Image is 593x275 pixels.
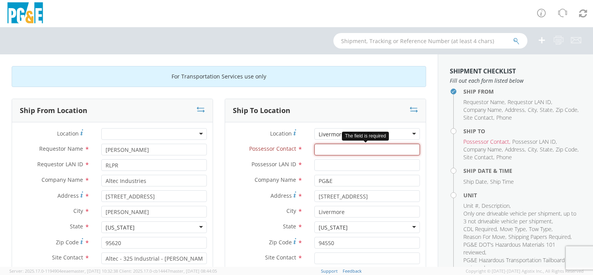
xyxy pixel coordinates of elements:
[71,268,118,274] span: master, [DATE] 10:32:38
[286,207,296,214] span: City
[529,225,551,233] span: Tow Type
[343,268,362,274] a: Feedback
[482,202,510,209] span: Description
[500,225,526,233] span: Move Type
[556,106,579,114] li: ,
[540,106,553,113] span: State
[119,268,217,274] span: Client: 2025.17.0-cb14447
[508,233,570,240] span: Shipping Papers Required
[540,146,553,153] span: State
[57,130,79,137] span: Location
[463,210,576,225] span: Only one driveable vehicle per shipment, up to 3 not driveable vehicle per shipment
[540,146,554,153] li: ,
[505,106,526,114] li: ,
[463,98,506,106] li: ,
[73,207,83,214] span: City
[249,145,296,152] span: Possessor Contact
[529,225,553,233] li: ,
[463,210,579,225] li: ,
[463,146,503,153] li: ,
[463,106,503,114] li: ,
[321,268,338,274] a: Support
[505,146,525,153] span: Address
[512,138,556,145] span: Possessor LAN ID
[450,67,516,75] strong: Shipment Checklist
[6,2,45,25] img: pge-logo-06675f144f4cfa6a6814.png
[106,224,135,231] div: [US_STATE]
[463,225,497,233] span: CDL Required
[463,178,488,186] li: ,
[540,106,554,114] li: ,
[255,176,296,183] span: Company Name
[463,241,555,256] span: PG&E DOT's Hazardous Materials 101 reviewed
[251,160,296,168] span: Possessor LAN ID
[463,153,493,161] span: Site Contact
[463,168,581,174] h4: Ship Date & Time
[463,233,506,241] li: ,
[463,128,581,134] h4: Ship To
[57,192,79,199] span: Address
[39,145,83,152] span: Requestor Name
[482,202,511,210] li: ,
[463,146,502,153] span: Company Name
[319,131,372,138] div: Livermore SC - 1st St
[463,98,505,106] span: Requestor Name
[463,256,565,272] span: PG&E Hazardous Transportation Tailboard reviewed
[466,268,584,274] span: Copyright © [DATE]-[DATE] Agistix Inc., All Rights Reserved
[528,146,538,153] li: ,
[496,153,512,161] span: Phone
[463,89,581,94] h4: Ship From
[450,77,581,85] span: Fill out each form listed below
[528,146,537,153] span: City
[556,146,579,153] li: ,
[270,192,292,199] span: Address
[496,114,512,121] span: Phone
[463,225,498,233] li: ,
[528,106,537,113] span: City
[56,238,79,246] span: Zip Code
[505,106,525,113] span: Address
[9,268,118,274] span: Server: 2025.17.0-1194904eeae
[333,33,527,49] input: Shipment, Tracking or Reference Number (at least 4 chars)
[500,225,527,233] li: ,
[265,254,296,261] span: Site Contact
[233,107,290,115] h3: Ship To Location
[512,138,557,146] li: ,
[463,114,493,121] span: Site Contact
[463,138,510,146] li: ,
[37,160,83,168] span: Requestor LAN ID
[463,202,479,209] span: Unit #
[342,132,389,141] div: The field is required
[463,178,487,185] span: Ship Date
[170,268,217,274] span: master, [DATE] 08:44:05
[508,98,552,106] li: ,
[52,254,83,261] span: Site Contact
[463,106,502,113] span: Company Name
[508,233,572,241] li: ,
[463,241,579,256] li: ,
[463,153,494,161] li: ,
[528,106,538,114] li: ,
[556,106,577,113] span: Zip Code
[463,138,509,145] span: Possessor Contact
[463,202,480,210] li: ,
[70,223,83,230] span: State
[508,98,551,106] span: Requestor LAN ID
[319,224,348,231] div: [US_STATE]
[42,176,83,183] span: Company Name
[269,238,292,246] span: Zip Code
[283,223,296,230] span: State
[463,192,581,198] h4: Unit
[463,233,505,240] span: Reason For Move
[463,256,579,272] li: ,
[490,178,514,185] span: Ship Time
[505,146,526,153] li: ,
[270,130,292,137] span: Location
[556,146,577,153] span: Zip Code
[463,114,494,122] li: ,
[12,66,426,87] div: For Transportation Services use only
[20,107,87,115] h3: Ship From Location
